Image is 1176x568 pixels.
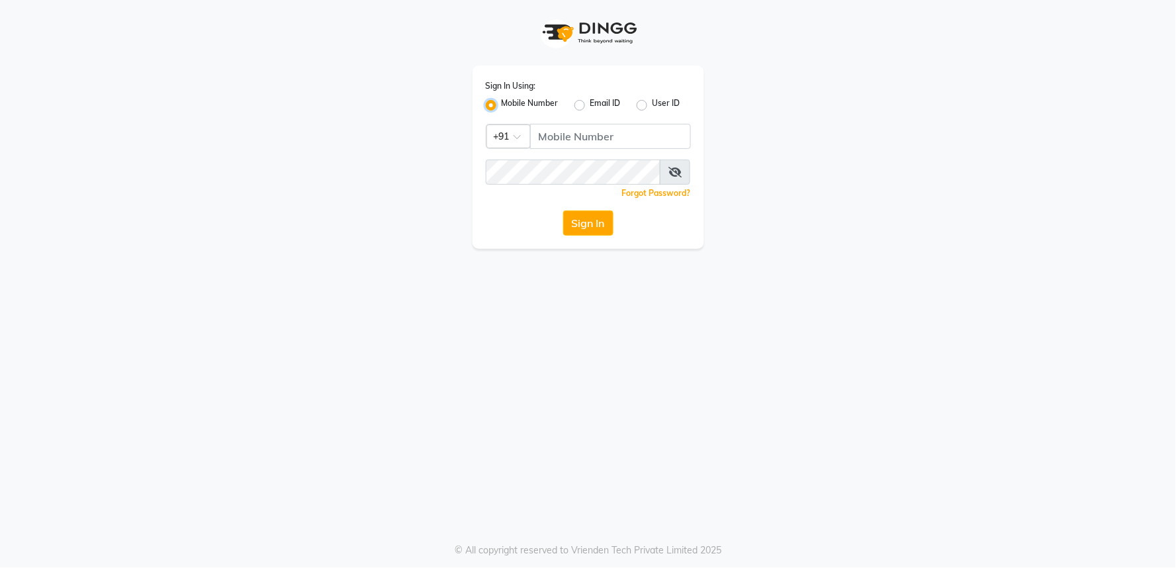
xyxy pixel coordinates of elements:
input: Username [530,124,691,149]
img: logo1.svg [535,13,641,52]
label: Email ID [590,97,621,113]
label: Sign In Using: [486,80,536,92]
a: Forgot Password? [622,188,691,198]
label: Mobile Number [502,97,559,113]
button: Sign In [563,211,613,236]
input: Username [486,160,661,185]
label: User ID [653,97,680,113]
